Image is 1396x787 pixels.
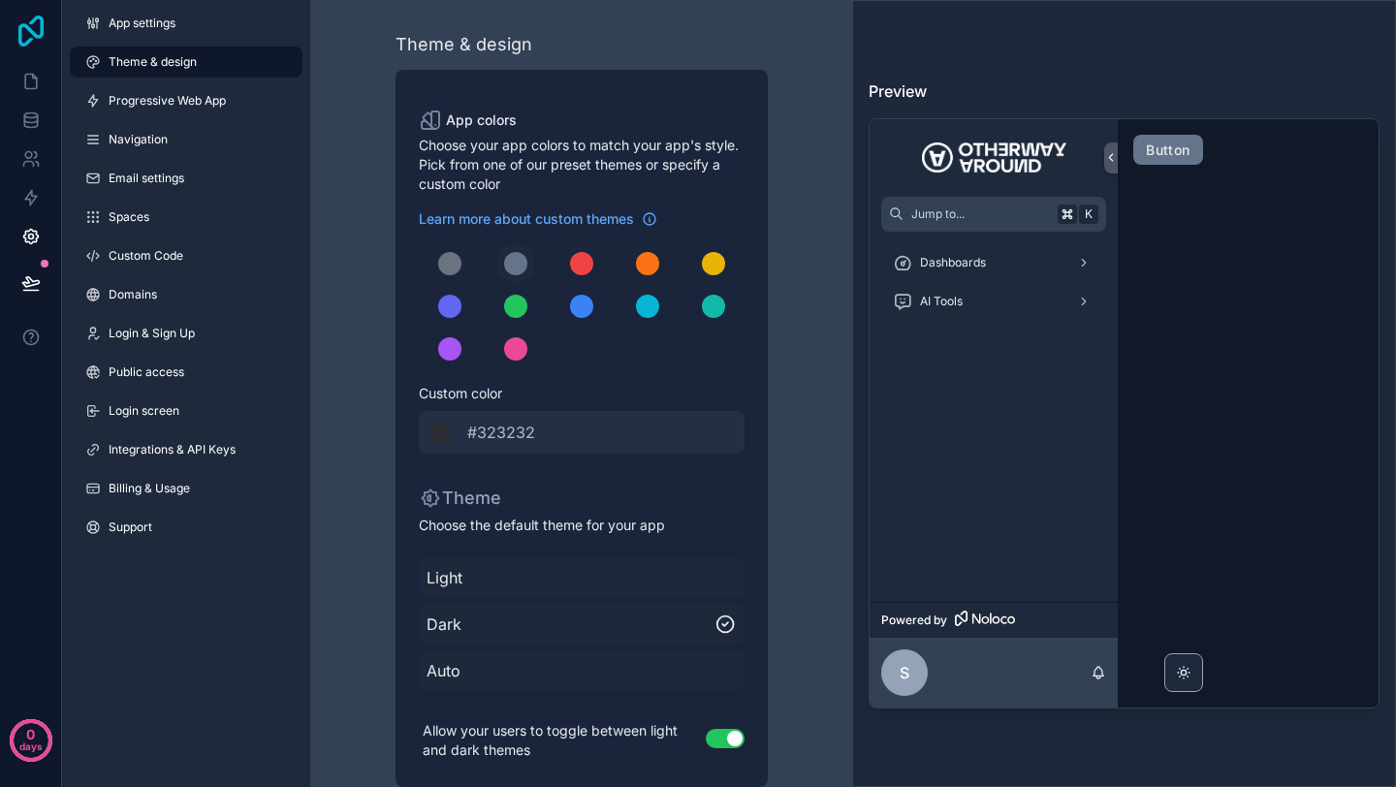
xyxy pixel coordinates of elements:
div: Theme & design [396,31,532,58]
span: Custom Code [109,248,183,264]
span: Login & Sign Up [109,326,195,341]
span: Support [109,519,152,535]
span: Domains [109,287,157,302]
span: Dark [427,613,715,636]
a: Progressive Web App [70,85,302,116]
span: Dashboards [920,255,986,270]
a: Spaces [70,202,302,233]
p: Allow your users to toggle between light and dark themes [419,717,706,764]
span: Light [427,566,737,589]
p: Theme [419,485,501,512]
a: Theme & design [70,47,302,78]
a: Powered by [870,602,1118,638]
a: Billing & Usage [70,473,302,504]
span: AI Tools [920,294,963,309]
span: Choose the default theme for your app [419,516,745,535]
span: s [900,661,909,684]
a: Domains [70,279,302,310]
span: #323232 [467,421,535,444]
a: AI Tools [881,284,1106,319]
a: Email settings [70,163,302,194]
span: App colors [446,110,517,130]
a: App settings [70,8,302,39]
span: Email settings [109,171,184,186]
span: Public access [109,364,184,380]
button: Button [1133,135,1202,166]
span: Theme & design [109,54,197,70]
span: Jump to... [911,206,1050,222]
a: Navigation [70,124,302,155]
a: Public access [70,357,302,388]
button: Jump to...K [881,197,1106,232]
span: Spaces [109,209,149,225]
p: days [19,733,43,760]
span: Navigation [109,132,168,147]
a: Dashboards [881,245,1106,280]
span: Custom color [419,384,729,403]
a: Learn more about custom themes [419,209,657,229]
span: Choose your app colors to match your app's style. Pick from one of our preset themes or specify a... [419,136,745,194]
span: Login screen [109,403,179,419]
span: App settings [109,16,175,31]
span: Billing & Usage [109,481,190,496]
div: scrollable content [870,232,1118,602]
a: Login & Sign Up [70,318,302,349]
span: Learn more about custom themes [419,209,634,229]
span: Integrations & API Keys [109,442,236,457]
span: K [1081,206,1096,222]
a: Integrations & API Keys [70,434,302,465]
a: Custom Code [70,240,302,271]
img: App logo [922,142,1066,173]
p: 0 [26,725,35,744]
span: Powered by [881,613,947,628]
h3: Preview [869,79,1380,103]
span: Auto [427,659,737,682]
a: Support [70,512,302,543]
a: Login screen [70,395,302,426]
span: Progressive Web App [109,93,226,109]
